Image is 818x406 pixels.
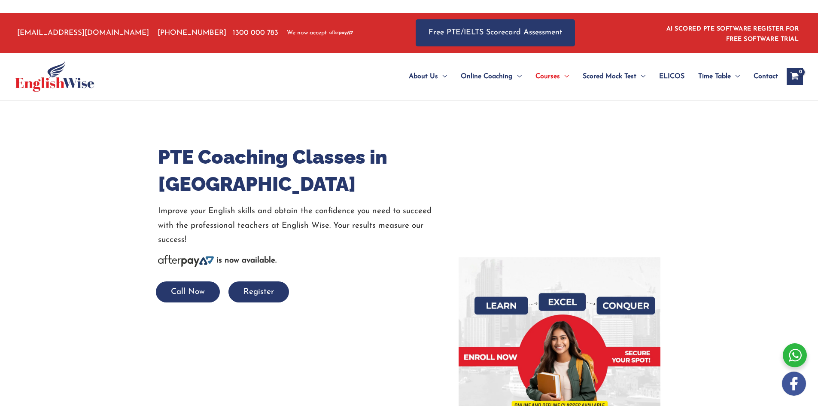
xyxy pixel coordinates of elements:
span: Menu Toggle [513,61,522,92]
a: [PHONE_NUMBER] [158,29,226,37]
span: Time Table [698,61,731,92]
img: cropped-ew-logo [15,61,94,92]
aside: Header Widget 1 [661,19,803,47]
a: [EMAIL_ADDRESS][DOMAIN_NAME] [15,29,149,37]
a: Register [228,288,289,296]
img: white-facebook.png [782,372,806,396]
a: Call Now [156,288,220,296]
span: Menu Toggle [560,61,569,92]
a: Time TableMenu Toggle [691,61,747,92]
b: is now available. [216,256,277,265]
span: Contact [754,61,778,92]
span: ELICOS [659,61,684,92]
span: Menu Toggle [636,61,645,92]
span: We now accept [287,29,327,37]
p: Improve your English skills and obtain the confidence you need to succeed with the professional t... [158,204,446,247]
a: About UsMenu Toggle [402,61,454,92]
h1: PTE Coaching Classes in [GEOGRAPHIC_DATA] [158,143,446,198]
span: Menu Toggle [731,61,740,92]
a: Scored Mock TestMenu Toggle [576,61,652,92]
a: Online CoachingMenu Toggle [454,61,529,92]
button: Call Now [156,281,220,302]
a: CoursesMenu Toggle [529,61,576,92]
img: Afterpay-Logo [329,31,353,35]
a: AI SCORED PTE SOFTWARE REGISTER FOR FREE SOFTWARE TRIAL [666,26,799,43]
a: 1300 000 783 [233,29,278,37]
nav: Site Navigation: Main Menu [388,61,778,92]
span: Courses [535,61,560,92]
a: Free PTE/IELTS Scorecard Assessment [416,19,575,46]
span: Menu Toggle [438,61,447,92]
a: View Shopping Cart, empty [787,68,803,85]
span: Scored Mock Test [583,61,636,92]
img: Afterpay-Logo [158,255,214,267]
button: Register [228,281,289,302]
a: ELICOS [652,61,691,92]
span: Online Coaching [461,61,513,92]
span: About Us [409,61,438,92]
a: Contact [747,61,778,92]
